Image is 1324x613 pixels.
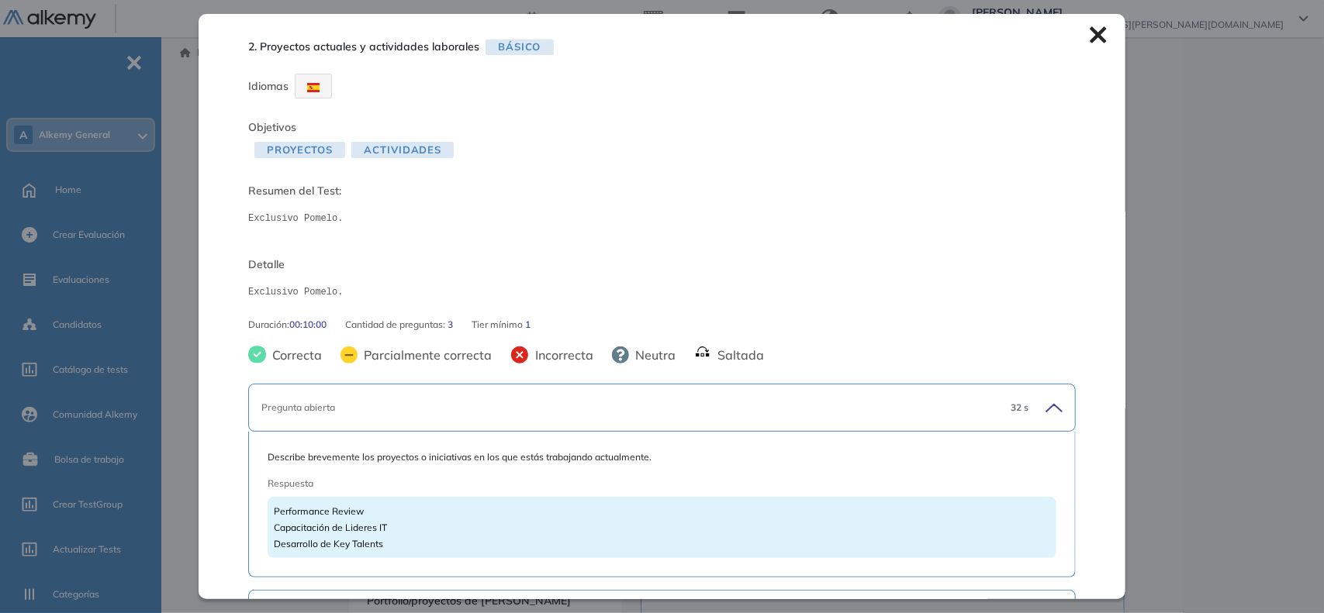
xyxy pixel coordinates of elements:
[268,477,977,491] span: Respuesta
[472,318,525,332] span: Tier mínimo
[248,39,479,55] span: 2. Proyectos actuales y actividades laborales
[248,257,1076,273] span: Detalle
[711,346,764,364] span: Saltada
[486,40,553,56] span: Básico
[529,346,593,364] span: Incorrecta
[248,183,1076,199] span: Resumen del Test:
[1011,401,1028,415] span: 32 s
[289,318,327,332] span: 00:10:00
[307,83,320,92] img: ESP
[629,346,676,364] span: Neutra
[448,318,453,332] span: 3
[268,450,1056,464] span: Describe brevemente los proyectos o iniciativas en los que estás trabajando actualmente.
[525,318,531,332] span: 1
[248,79,289,93] span: Idiomas
[358,346,492,364] span: Parcialmente correcta
[248,212,1076,226] pre: Exclusivo Pomelo.
[274,505,387,549] span: Performance Review Capacitación de Lideres IT Desarrollo de Key Talents
[266,346,322,364] span: Correcta
[248,285,1076,299] pre: Exclusivo Pomelo.
[351,142,454,158] span: Actividades
[345,318,448,332] span: Cantidad de preguntas:
[248,120,296,134] span: Objetivos
[254,142,345,158] span: Proyectos
[261,401,983,415] div: Pregunta abierta
[248,318,289,332] span: Duración :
